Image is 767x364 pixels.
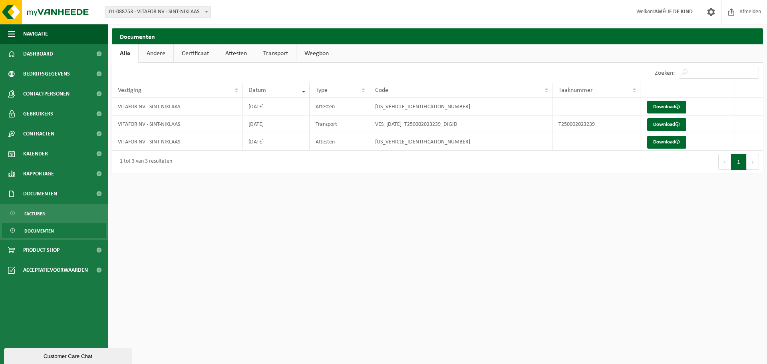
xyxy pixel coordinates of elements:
[316,87,328,93] span: Type
[369,115,552,133] td: VES_[DATE]_T250002023239_DIGID
[24,206,46,221] span: Facturen
[242,133,310,151] td: [DATE]
[112,44,138,63] a: Alle
[558,87,593,93] span: Taaknummer
[112,133,242,151] td: VITAFOR NV - SINT-NIKLAAS
[112,28,763,44] h2: Documenten
[2,223,106,238] a: Documenten
[106,6,211,18] span: 01-088753 - VITAFOR NV - SINT-NIKLAAS
[174,44,217,63] a: Certificaat
[310,115,369,133] td: Transport
[23,104,53,124] span: Gebruikers
[139,44,173,63] a: Andere
[23,184,57,204] span: Documenten
[310,98,369,115] td: Attesten
[23,164,54,184] span: Rapportage
[23,24,48,44] span: Navigatie
[369,133,552,151] td: [US_VEHICLE_IDENTIFICATION_NUMBER]
[647,118,686,131] a: Download
[2,206,106,221] a: Facturen
[310,133,369,151] td: Attesten
[217,44,255,63] a: Attesten
[116,155,172,169] div: 1 tot 3 van 3 resultaten
[369,98,552,115] td: [US_VEHICLE_IDENTIFICATION_NUMBER]
[24,223,54,239] span: Documenten
[118,87,141,93] span: Vestiging
[655,70,675,76] label: Zoeken:
[112,115,242,133] td: VITAFOR NV - SINT-NIKLAAS
[112,98,242,115] td: VITAFOR NV - SINT-NIKLAAS
[747,154,759,170] button: Next
[647,136,686,149] a: Download
[654,9,693,15] strong: AMÉLIE DE KIND
[23,64,70,84] span: Bedrijfsgegevens
[248,87,266,93] span: Datum
[23,144,48,164] span: Kalender
[242,115,310,133] td: [DATE]
[647,101,686,113] a: Download
[242,98,310,115] td: [DATE]
[23,260,88,280] span: Acceptatievoorwaarden
[23,240,60,260] span: Product Shop
[23,44,53,64] span: Dashboard
[375,87,388,93] span: Code
[23,124,54,144] span: Contracten
[731,154,747,170] button: 1
[296,44,337,63] a: Weegbon
[718,154,731,170] button: Previous
[23,84,70,104] span: Contactpersonen
[552,115,640,133] td: T250002023239
[4,346,133,364] iframe: chat widget
[255,44,296,63] a: Transport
